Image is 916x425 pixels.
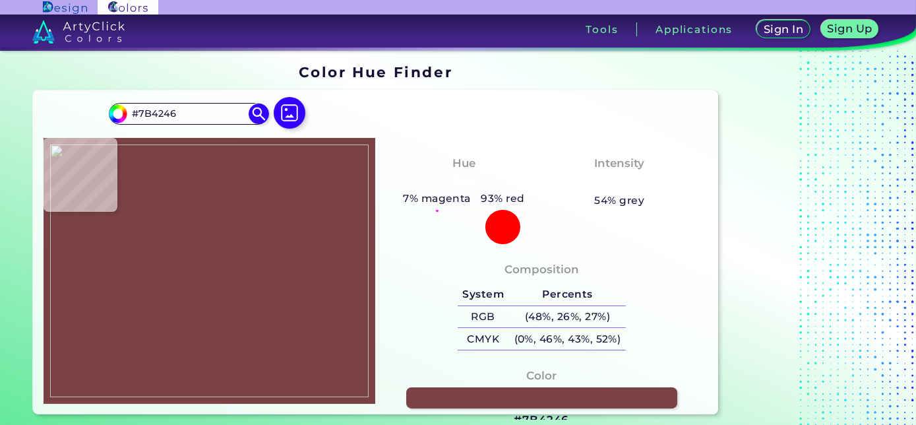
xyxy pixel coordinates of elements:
a: Sign In [756,20,811,39]
img: logo_artyclick_colors_white.svg [32,20,125,44]
h5: Percents [509,284,626,306]
h3: Applications [656,24,733,34]
h5: 7% magenta [398,190,475,207]
h5: System [458,284,509,306]
h4: Color [526,366,557,385]
h1: Color Hue Finder [299,62,452,82]
h3: Tools [586,24,618,34]
h5: CMYK [458,328,509,350]
h5: (0%, 46%, 43%, 52%) [509,328,626,350]
h3: Pastel [595,174,644,190]
input: type color.. [127,105,250,123]
h5: Sign In [763,24,804,35]
h4: Composition [504,260,579,279]
h5: 54% grey [594,192,644,209]
h3: Red [446,174,481,190]
img: 2f10968e-9ab7-49f0-a7af-5004153183a6 [50,145,369,397]
iframe: Advertisement [723,59,888,420]
img: icon picture [274,97,305,129]
a: Sign Up [820,20,880,39]
h5: (48%, 26%, 27%) [509,306,626,328]
h4: Hue [452,154,475,173]
h5: 93% red [476,190,530,207]
h4: Intensity [594,154,644,173]
img: icon search [249,104,268,123]
h5: Sign Up [827,23,873,34]
h5: RGB [458,306,509,328]
img: ArtyClick Design logo [43,1,87,14]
